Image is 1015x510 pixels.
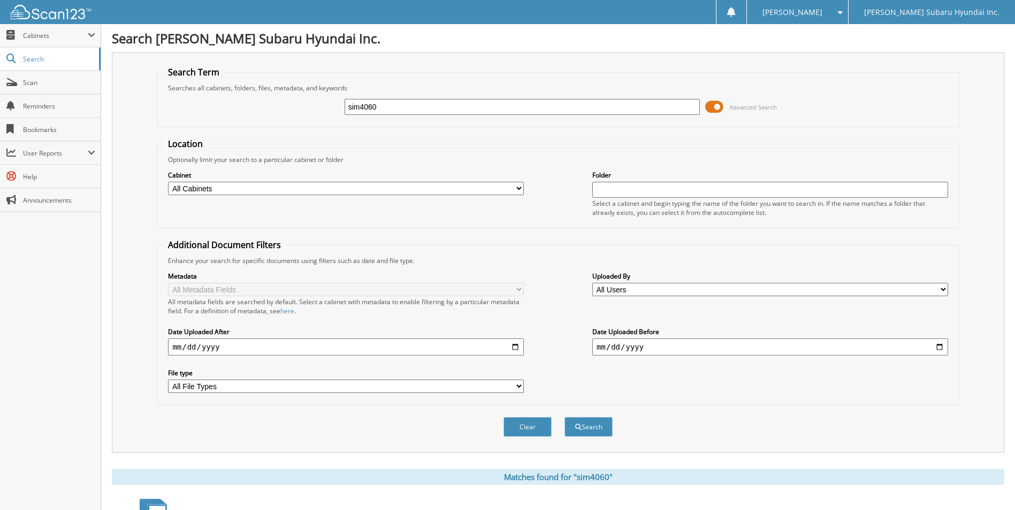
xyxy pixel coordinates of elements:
span: Search [23,55,94,64]
label: Date Uploaded Before [592,327,948,336]
legend: Location [163,138,208,150]
span: Scan [23,78,95,87]
span: Help [23,172,95,181]
div: All metadata fields are searched by default. Select a cabinet with metadata to enable filtering b... [168,297,524,315]
span: Cabinets [23,31,88,40]
div: Matches found for "sim4060" [112,469,1004,485]
legend: Additional Document Filters [163,239,286,251]
span: Reminders [23,102,95,111]
span: Announcements [23,196,95,205]
div: Searches all cabinets, folders, files, metadata, and keywords [163,83,953,92]
button: Search [564,417,613,437]
h1: Search [PERSON_NAME] Subaru Hyundai Inc. [112,29,1004,47]
span: Advanced Search [729,103,777,111]
span: [PERSON_NAME] Subaru Hyundai Inc. [864,9,999,16]
div: Select a cabinet and begin typing the name of the folder you want to search in. If the name match... [592,199,948,217]
label: Metadata [168,272,524,281]
legend: Search Term [163,66,225,78]
span: [PERSON_NAME] [762,9,822,16]
label: Cabinet [168,171,524,180]
label: File type [168,368,524,377]
span: Bookmarks [23,125,95,134]
input: start [168,338,524,356]
span: User Reports [23,149,88,158]
img: scan123-logo-white.svg [11,5,91,19]
button: Clear [503,417,552,437]
input: end [592,338,948,356]
label: Date Uploaded After [168,327,524,336]
div: Enhance your search for specific documents using filters such as date and file type. [163,256,953,265]
a: here [280,306,294,315]
label: Uploaded By [592,272,948,281]
label: Folder [592,171,948,180]
div: Optionally limit your search to a particular cabinet or folder [163,155,953,164]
